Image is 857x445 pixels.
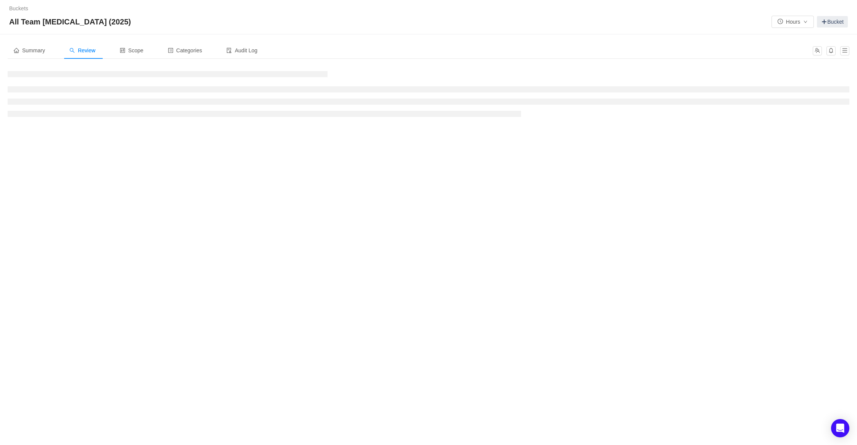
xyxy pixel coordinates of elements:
span: All Team [MEDICAL_DATA] (2025) [9,16,136,28]
button: icon: clock-circleHoursicon: down [771,16,814,28]
button: icon: menu [840,46,849,55]
div: Open Intercom Messenger [831,419,849,437]
a: Bucket [817,16,848,28]
i: icon: home [14,48,19,53]
a: Buckets [9,5,28,11]
button: icon: team [813,46,822,55]
i: icon: control [120,48,125,53]
span: Audit Log [226,47,257,53]
i: icon: search [69,48,75,53]
button: icon: bell [826,46,836,55]
i: icon: profile [168,48,173,53]
i: icon: audit [226,48,232,53]
span: Categories [168,47,202,53]
span: Scope [120,47,144,53]
span: Summary [14,47,45,53]
span: Review [69,47,95,53]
